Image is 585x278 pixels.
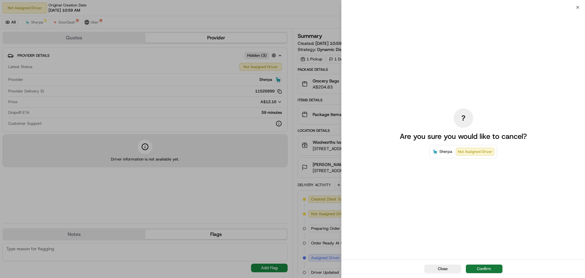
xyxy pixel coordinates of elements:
[424,265,461,273] button: Close
[400,132,527,141] p: Are you sure you would like to cancel?
[439,149,452,155] span: Sherpa
[454,108,473,128] div: ?
[466,265,502,273] button: Confirm
[432,149,438,155] img: Sherpa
